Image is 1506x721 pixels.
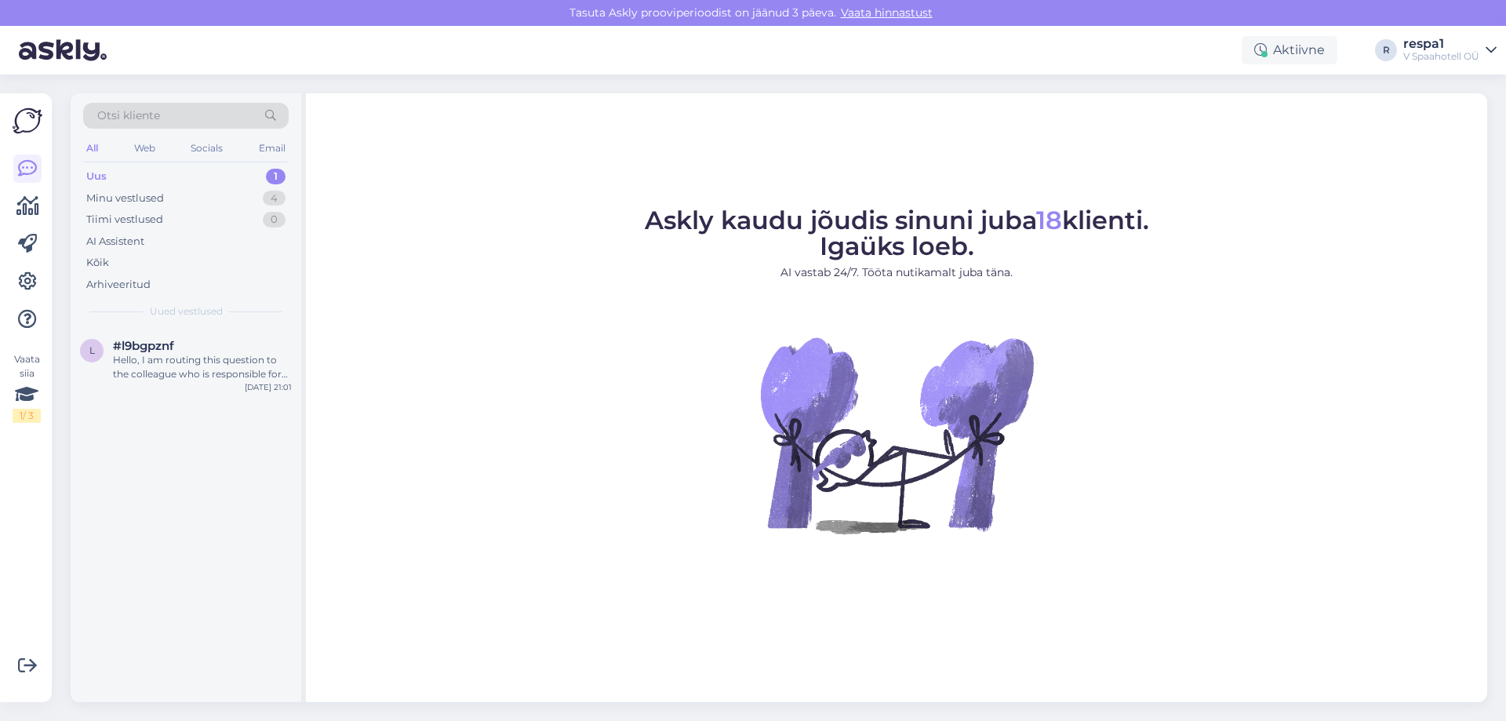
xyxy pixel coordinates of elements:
div: 1 / 3 [13,409,41,423]
div: Uus [86,169,107,184]
span: Askly kaudu jõudis sinuni juba klienti. Igaüks loeb. [645,205,1149,261]
div: 4 [263,191,286,206]
span: Uued vestlused [150,304,223,319]
div: All [83,138,101,158]
img: No Chat active [755,293,1038,576]
div: Hello, I am routing this question to the colleague who is responsible for this topic. The reply m... [113,353,292,381]
span: l [89,344,95,356]
div: Vaata siia [13,352,41,423]
div: Arhiveeritud [86,277,151,293]
span: 18 [1036,205,1062,235]
p: AI vastab 24/7. Tööta nutikamalt juba täna. [645,264,1149,281]
a: respa1V Spaahotell OÜ [1403,38,1497,63]
div: R [1375,39,1397,61]
div: Aktiivne [1242,36,1337,64]
div: Minu vestlused [86,191,164,206]
a: Vaata hinnastust [836,5,937,20]
div: Tiimi vestlused [86,212,163,228]
div: Kõik [86,255,109,271]
span: #l9bgpznf [113,339,174,353]
div: [DATE] 21:01 [245,381,292,393]
span: Otsi kliente [97,107,160,124]
div: 0 [263,212,286,228]
div: respa1 [1403,38,1479,50]
div: 1 [266,169,286,184]
div: AI Assistent [86,234,144,249]
div: V Spaahotell OÜ [1403,50,1479,63]
img: Askly Logo [13,106,42,136]
div: Web [131,138,158,158]
div: Email [256,138,289,158]
div: Socials [187,138,226,158]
